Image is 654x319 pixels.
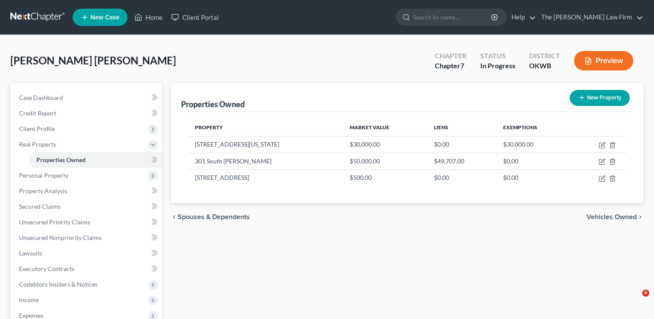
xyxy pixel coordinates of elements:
[427,119,497,136] th: Liens
[625,290,645,310] iframe: Intercom live chat
[19,172,68,179] span: Personal Property
[529,61,560,71] div: OKWB
[12,214,162,230] a: Unsecured Priority Claims
[529,51,560,61] div: District
[413,9,492,25] input: Search by name...
[460,61,464,70] span: 7
[130,10,167,25] a: Home
[171,214,178,220] i: chevron_left
[12,90,162,105] a: Case Dashboard
[188,136,342,153] td: [STREET_ADDRESS][US_STATE]
[19,109,56,117] span: Credit Report
[435,51,466,61] div: Chapter
[19,94,63,101] span: Case Dashboard
[181,99,245,109] div: Properties Owned
[19,249,42,257] span: Lawsuits
[19,187,67,195] span: Property Analysis
[480,61,515,71] div: In Progress
[507,10,536,25] a: Help
[496,136,572,153] td: $30,000.00
[343,153,427,169] td: $50,000.00
[496,153,572,169] td: $0.00
[587,214,644,220] button: Vehicles Owned chevron_right
[12,261,162,277] a: Executory Contracts
[496,169,572,186] td: $0.00
[19,296,39,303] span: Income
[496,119,572,136] th: Exemptions
[537,10,643,25] a: The [PERSON_NAME] Law Firm
[427,169,497,186] td: $0.00
[19,265,74,272] span: Executory Contracts
[178,214,250,220] span: Spouses & Dependents
[90,14,119,21] span: New Case
[188,169,342,186] td: [STREET_ADDRESS]
[12,105,162,121] a: Credit Report
[570,90,630,106] button: New Property
[171,214,250,220] button: chevron_left Spouses & Dependents
[19,140,56,148] span: Real Property
[427,136,497,153] td: $0.00
[19,218,90,226] span: Unsecured Priority Claims
[10,54,176,67] span: [PERSON_NAME] [PERSON_NAME]
[343,169,427,186] td: $500.00
[435,61,466,71] div: Chapter
[12,230,162,246] a: Unsecured Nonpriority Claims
[12,199,162,214] a: Secured Claims
[587,214,637,220] span: Vehicles Owned
[19,281,98,288] span: Codebtors Insiders & Notices
[12,246,162,261] a: Lawsuits
[642,290,649,297] span: 6
[574,51,633,70] button: Preview
[29,152,162,168] a: Properties Owned
[480,51,515,61] div: Status
[12,183,162,199] a: Property Analysis
[188,153,342,169] td: 301 South [PERSON_NAME]
[19,125,55,132] span: Client Profile
[36,156,86,163] span: Properties Owned
[343,136,427,153] td: $30,000.00
[19,312,44,319] span: Expenses
[637,214,644,220] i: chevron_right
[167,10,223,25] a: Client Portal
[188,119,342,136] th: Property
[343,119,427,136] th: Market Value
[19,203,61,210] span: Secured Claims
[19,234,102,241] span: Unsecured Nonpriority Claims
[427,153,497,169] td: $49,707.00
